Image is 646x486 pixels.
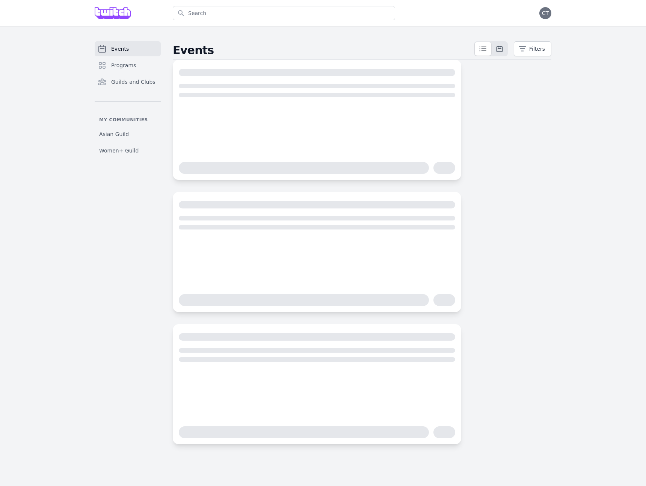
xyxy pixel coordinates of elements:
span: Asian Guild [99,130,129,138]
a: Women+ Guild [95,144,161,157]
a: Guilds and Clubs [95,74,161,89]
button: Filters [514,41,551,56]
span: Events [111,45,129,53]
button: CT [539,7,551,19]
a: Events [95,41,161,56]
span: Women+ Guild [99,147,139,154]
span: Guilds and Clubs [111,78,155,86]
span: CT [542,11,549,16]
span: Programs [111,62,136,69]
img: Grove [95,7,131,19]
a: Asian Guild [95,127,161,141]
p: My communities [95,117,161,123]
h2: Events [173,44,474,57]
a: Programs [95,58,161,73]
input: Search [173,6,395,20]
nav: Sidebar [95,41,161,157]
